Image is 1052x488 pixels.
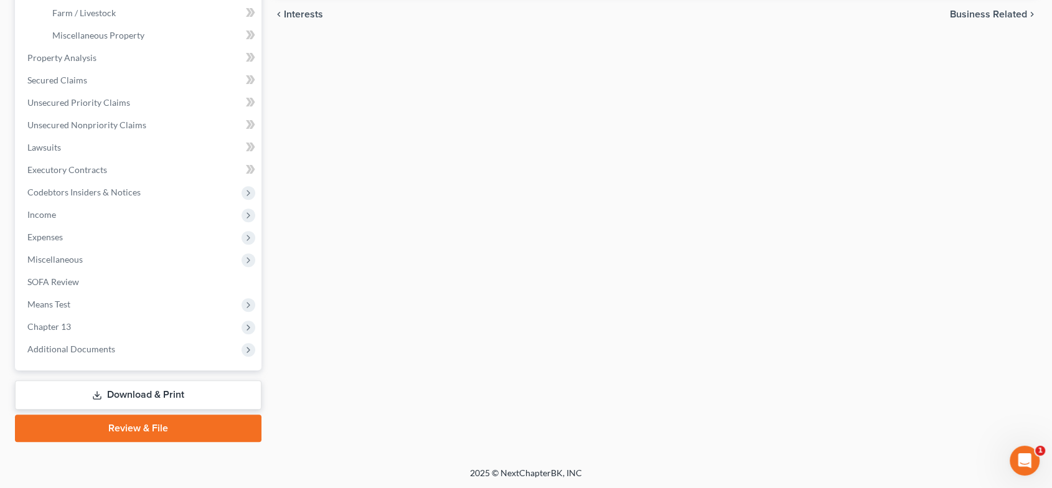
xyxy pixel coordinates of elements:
[1027,9,1037,19] i: chevron_right
[27,344,115,354] span: Additional Documents
[950,9,1027,19] span: Business Related
[27,209,56,220] span: Income
[27,120,146,130] span: Unsecured Nonpriority Claims
[52,7,116,18] span: Farm / Livestock
[27,254,83,265] span: Miscellaneous
[17,271,261,293] a: SOFA Review
[17,136,261,159] a: Lawsuits
[274,9,323,19] button: chevron_left Interests
[27,97,130,108] span: Unsecured Priority Claims
[27,187,141,197] span: Codebtors Insiders & Notices
[52,30,144,40] span: Miscellaneous Property
[17,91,261,114] a: Unsecured Priority Claims
[17,47,261,69] a: Property Analysis
[27,142,61,152] span: Lawsuits
[15,380,261,410] a: Download & Print
[27,232,63,242] span: Expenses
[274,9,284,19] i: chevron_left
[17,69,261,91] a: Secured Claims
[42,2,261,24] a: Farm / Livestock
[27,52,96,63] span: Property Analysis
[284,9,323,19] span: Interests
[1035,446,1045,456] span: 1
[15,415,261,442] a: Review & File
[950,9,1037,19] button: Business Related chevron_right
[27,276,79,287] span: SOFA Review
[27,75,87,85] span: Secured Claims
[27,164,107,175] span: Executory Contracts
[17,114,261,136] a: Unsecured Nonpriority Claims
[1010,446,1040,476] iframe: Intercom live chat
[17,159,261,181] a: Executory Contracts
[27,299,70,309] span: Means Test
[42,24,261,47] a: Miscellaneous Property
[27,321,71,332] span: Chapter 13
